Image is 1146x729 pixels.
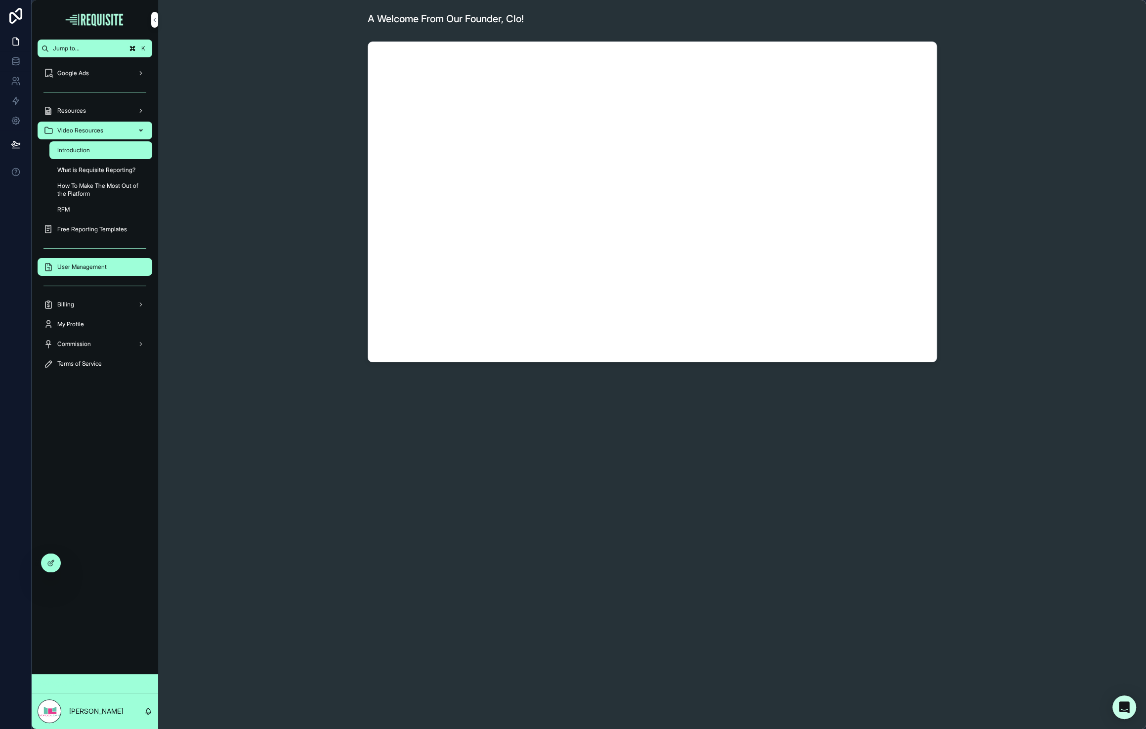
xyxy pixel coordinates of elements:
[38,122,152,139] a: Video Resources
[38,220,152,238] a: Free Reporting Templates
[38,680,79,687] span: Viewing as Ben
[38,40,152,57] button: Jump to...K
[368,42,936,362] iframe: Welcome to Requisite Reporting!
[57,182,142,198] span: How To Make The Most Out of the Platform
[38,64,152,82] a: Google Ads
[38,296,152,313] a: Billing
[57,300,74,308] span: Billing
[57,107,86,115] span: Resources
[57,320,84,328] span: My Profile
[38,315,152,333] a: My Profile
[1112,695,1136,719] div: Open Intercom Messenger
[38,102,152,120] a: Resources
[139,44,147,52] span: K
[57,69,89,77] span: Google Ads
[49,201,152,218] a: RFM
[38,335,152,353] a: Commission
[57,263,107,271] span: User Management
[49,141,152,159] a: Introduction
[38,258,152,276] a: User Management
[57,166,135,174] span: What is Requisite Reporting?
[57,146,90,154] span: Introduction
[57,340,91,348] span: Commission
[57,206,70,214] span: RFM
[57,127,103,134] span: Video Resources
[69,706,123,716] p: [PERSON_NAME]
[38,355,152,373] a: Terms of Service
[64,12,126,28] img: App logo
[32,57,158,386] div: scrollable content
[53,44,124,52] span: Jump to...
[49,161,152,179] a: What is Requisite Reporting?
[57,225,127,233] span: Free Reporting Templates
[368,12,524,26] h1: A Welcome From Our Founder, Clo!
[57,360,102,368] span: Terms of Service
[49,181,152,199] a: How To Make The Most Out of the Platform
